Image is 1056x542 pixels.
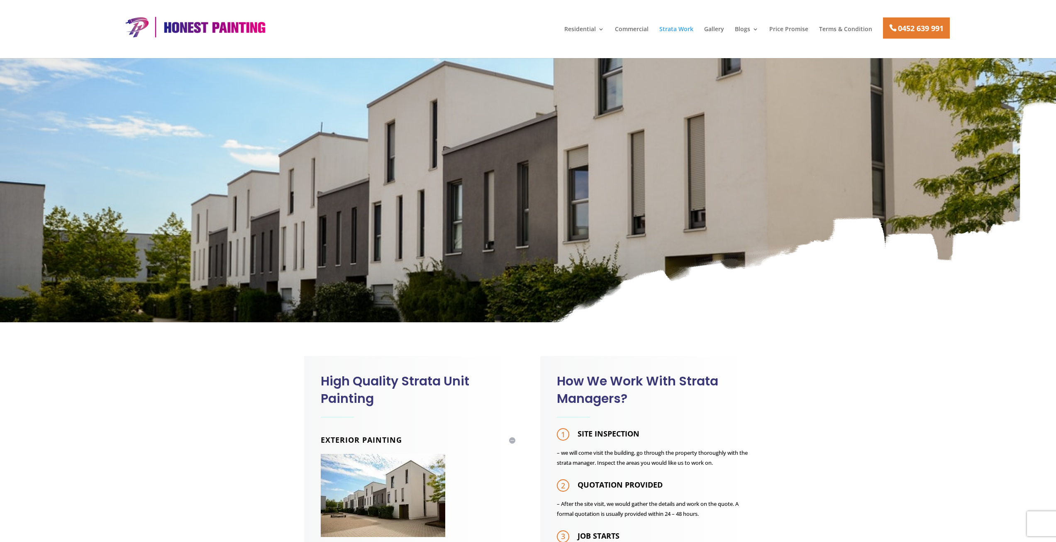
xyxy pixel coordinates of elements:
[615,26,649,40] a: Commercial
[819,26,872,40] a: Terms & Condition
[769,26,808,40] a: Price Promise
[659,26,693,40] a: Strata Work
[704,26,724,40] a: Gallery
[557,448,752,468] p: – we will come visit the building, go through the property thoroughly with the strata manager. In...
[321,435,516,445] h4: Exterior Painting
[735,26,758,40] a: Blogs
[883,17,950,39] a: 0452 639 991
[557,373,752,412] h2: How We Work With Strata Managers?
[557,479,569,492] span: 2
[120,16,269,38] img: Honest Painting
[564,26,604,40] a: Residential
[578,480,663,490] strong: QUOTATION PROVIDED
[578,531,619,541] strong: JOB STARTS
[557,499,752,519] p: – After the site visit, we would gather the details and work on the quote. A formal quotation is ...
[578,429,639,439] strong: SITE INSPECTION
[321,373,516,412] h2: High Quality Strata Unit Painting
[557,428,569,441] span: 1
